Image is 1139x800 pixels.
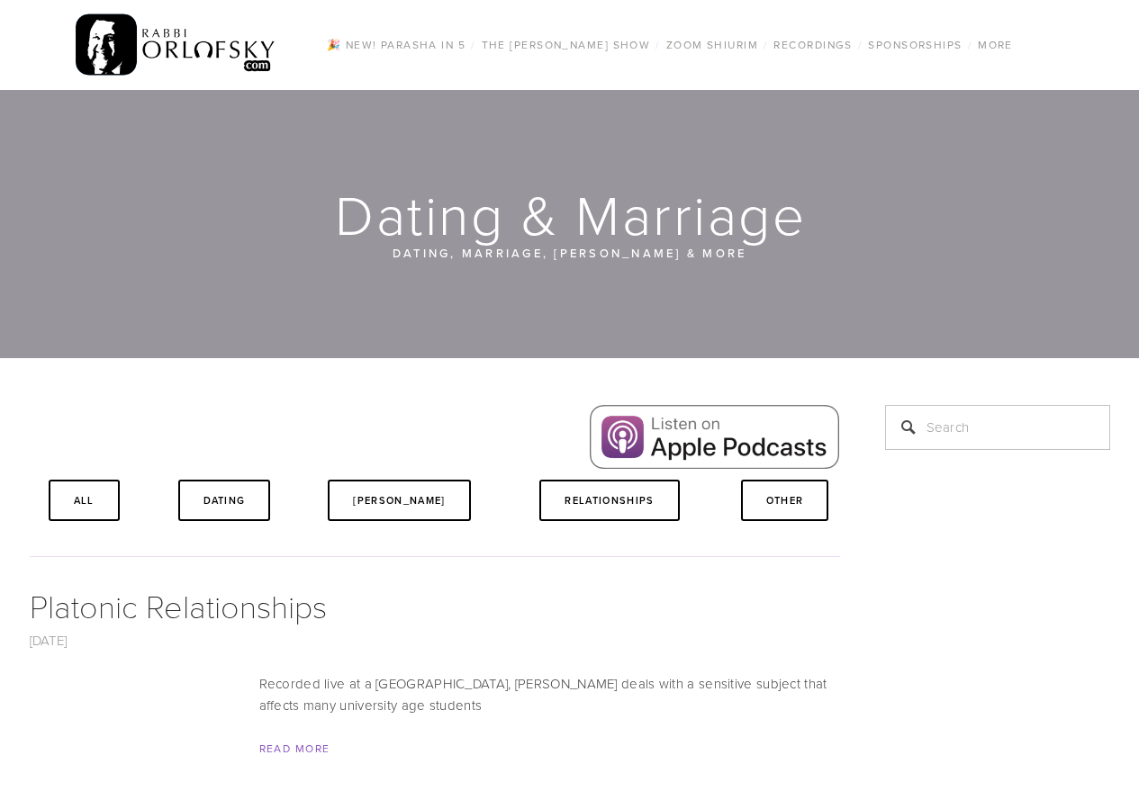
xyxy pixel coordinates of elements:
a: Dating [178,480,271,521]
span: / [968,37,972,52]
a: More [972,33,1018,57]
span: / [858,37,863,52]
span: / [471,37,475,52]
span: / [655,37,660,52]
a: Zoom Shiurim [661,33,764,57]
a: Platonic Relationships [30,583,327,627]
span: / [764,37,768,52]
a: Relationships [539,480,679,521]
a: [DATE] [30,631,68,650]
a: Recordings [768,33,857,57]
a: Read More [259,741,330,756]
a: Sponsorships [863,33,967,57]
a: The [PERSON_NAME] Show [476,33,656,57]
h1: Dating & Marriage [30,185,1112,243]
a: 🎉 NEW! Parasha in 5 [321,33,471,57]
a: All [49,480,120,521]
input: Search [885,405,1110,450]
p: Dating, Marriage, [PERSON_NAME] & More [138,243,1002,263]
p: Recorded live at a [GEOGRAPHIC_DATA], [PERSON_NAME] deals with a sensitive subject that affects m... [30,673,840,716]
a: [PERSON_NAME] [328,480,470,521]
a: Other [741,480,829,521]
img: RabbiOrlofsky.com [76,10,276,80]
